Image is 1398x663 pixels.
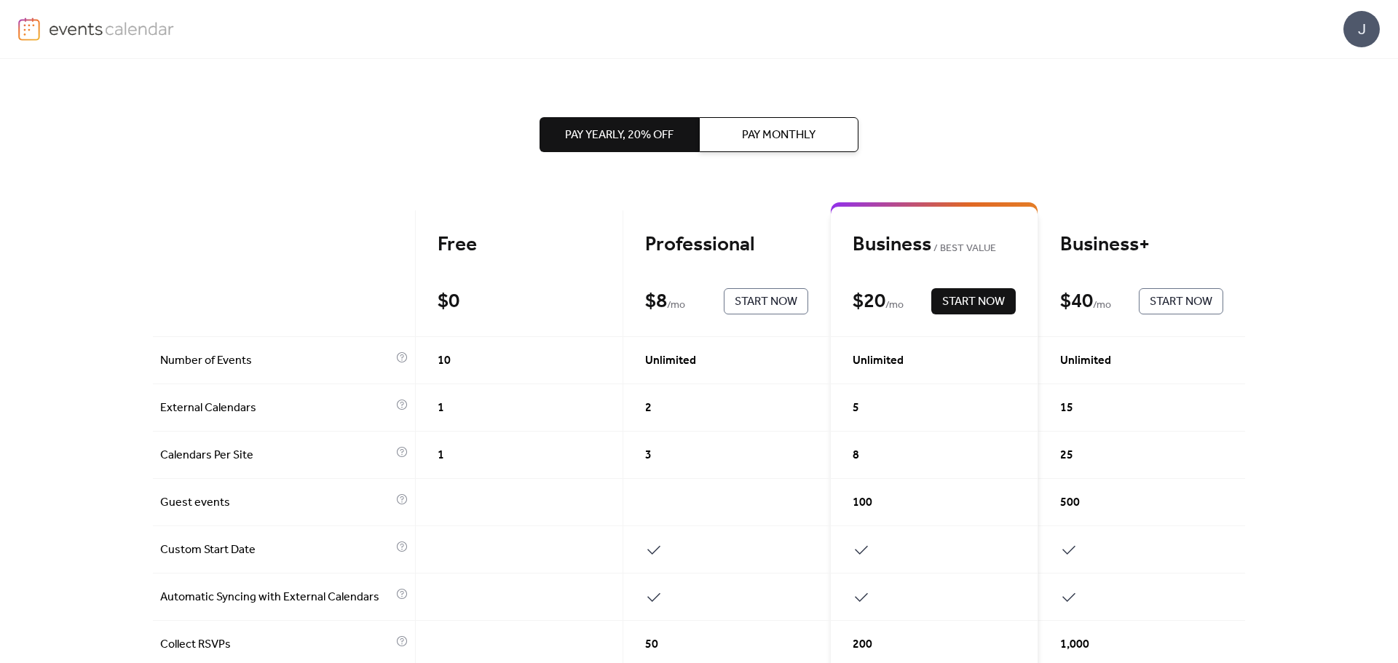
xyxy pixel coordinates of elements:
span: Pay Monthly [742,127,815,144]
div: Free [438,232,601,258]
button: Pay Monthly [699,117,858,152]
span: 15 [1060,400,1073,417]
button: Pay Yearly, 20% off [540,117,699,152]
span: 50 [645,636,658,654]
span: Automatic Syncing with External Calendars [160,589,392,606]
span: Collect RSVPs [160,636,392,654]
span: Unlimited [853,352,904,370]
div: $ 20 [853,289,885,314]
span: / mo [885,297,904,314]
button: Start Now [724,288,808,314]
span: 3 [645,447,652,464]
span: / mo [667,297,685,314]
div: Business+ [1060,232,1223,258]
div: Professional [645,232,808,258]
span: 1 [438,400,444,417]
span: Number of Events [160,352,392,370]
span: Custom Start Date [160,541,392,559]
span: BEST VALUE [931,240,996,258]
div: $ 0 [438,289,459,314]
span: 200 [853,636,872,654]
span: Guest events [160,494,392,512]
span: Pay Yearly, 20% off [565,127,674,144]
span: Start Now [735,293,797,311]
span: Calendars Per Site [160,447,392,464]
span: Unlimited [645,352,696,370]
span: 500 [1060,494,1080,512]
span: Start Now [942,293,1005,311]
img: logo [18,17,40,41]
div: $ 8 [645,289,667,314]
span: 10 [438,352,451,370]
span: External Calendars [160,400,392,417]
button: Start Now [931,288,1016,314]
button: Start Now [1139,288,1223,314]
span: 5 [853,400,859,417]
div: J [1343,11,1380,47]
span: / mo [1093,297,1111,314]
span: 1 [438,447,444,464]
span: Unlimited [1060,352,1111,370]
span: 8 [853,447,859,464]
span: 1,000 [1060,636,1089,654]
span: 100 [853,494,872,512]
span: 25 [1060,447,1073,464]
img: logo-type [49,17,175,39]
span: 2 [645,400,652,417]
span: Start Now [1150,293,1212,311]
div: Business [853,232,1016,258]
div: $ 40 [1060,289,1093,314]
